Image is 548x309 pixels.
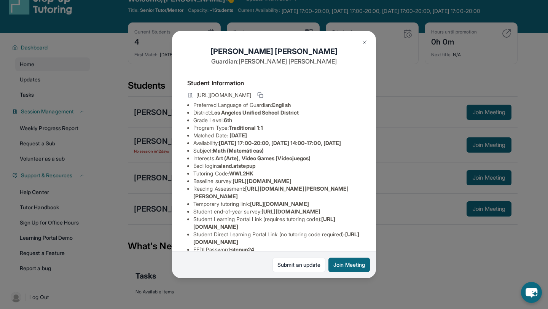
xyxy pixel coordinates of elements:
[193,124,361,132] li: Program Type:
[193,170,361,177] li: Tutoring Code :
[193,185,349,199] span: [URL][DOMAIN_NAME][PERSON_NAME][PERSON_NAME]
[193,231,361,246] li: Student Direct Learning Portal Link (no tutoring code required) :
[218,162,255,169] span: aland.atstepup
[193,208,361,215] li: Student end-of-year survey :
[233,178,292,184] span: [URL][DOMAIN_NAME]
[193,185,361,200] li: Reading Assessment :
[193,162,361,170] li: Eedi login :
[219,140,341,146] span: [DATE] 17:00-20:00, [DATE] 14:00-17:00, [DATE]
[229,132,247,139] span: [DATE]
[261,208,320,215] span: [URL][DOMAIN_NAME]
[193,215,361,231] li: Student Learning Portal Link (requires tutoring code) :
[224,117,232,123] span: 6th
[187,57,361,66] p: Guardian: [PERSON_NAME] [PERSON_NAME]
[187,78,361,88] h4: Student Information
[250,201,309,207] span: [URL][DOMAIN_NAME]
[256,91,265,100] button: Copy link
[272,258,325,272] a: Submit an update
[213,147,264,154] span: Math (Matemáticas)
[231,246,255,253] span: stepup24
[196,91,251,99] span: [URL][DOMAIN_NAME]
[193,246,361,253] li: EEDI Password :
[193,177,361,185] li: Baseline survey :
[193,109,361,116] li: District:
[193,101,361,109] li: Preferred Language of Guardian:
[187,46,361,57] h1: [PERSON_NAME] [PERSON_NAME]
[272,102,291,108] span: English
[193,147,361,154] li: Subject :
[215,155,311,161] span: Art (Arte), Video Games (Videojuegos)
[193,139,361,147] li: Availability:
[521,282,542,303] button: chat-button
[193,154,361,162] li: Interests :
[328,258,370,272] button: Join Meeting
[193,116,361,124] li: Grade Level:
[211,109,299,116] span: Los Angeles Unified School District
[229,124,263,131] span: Traditional 1:1
[362,39,368,45] img: Close Icon
[193,200,361,208] li: Temporary tutoring link :
[229,170,253,177] span: WWL2HK
[193,132,361,139] li: Matched Date:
